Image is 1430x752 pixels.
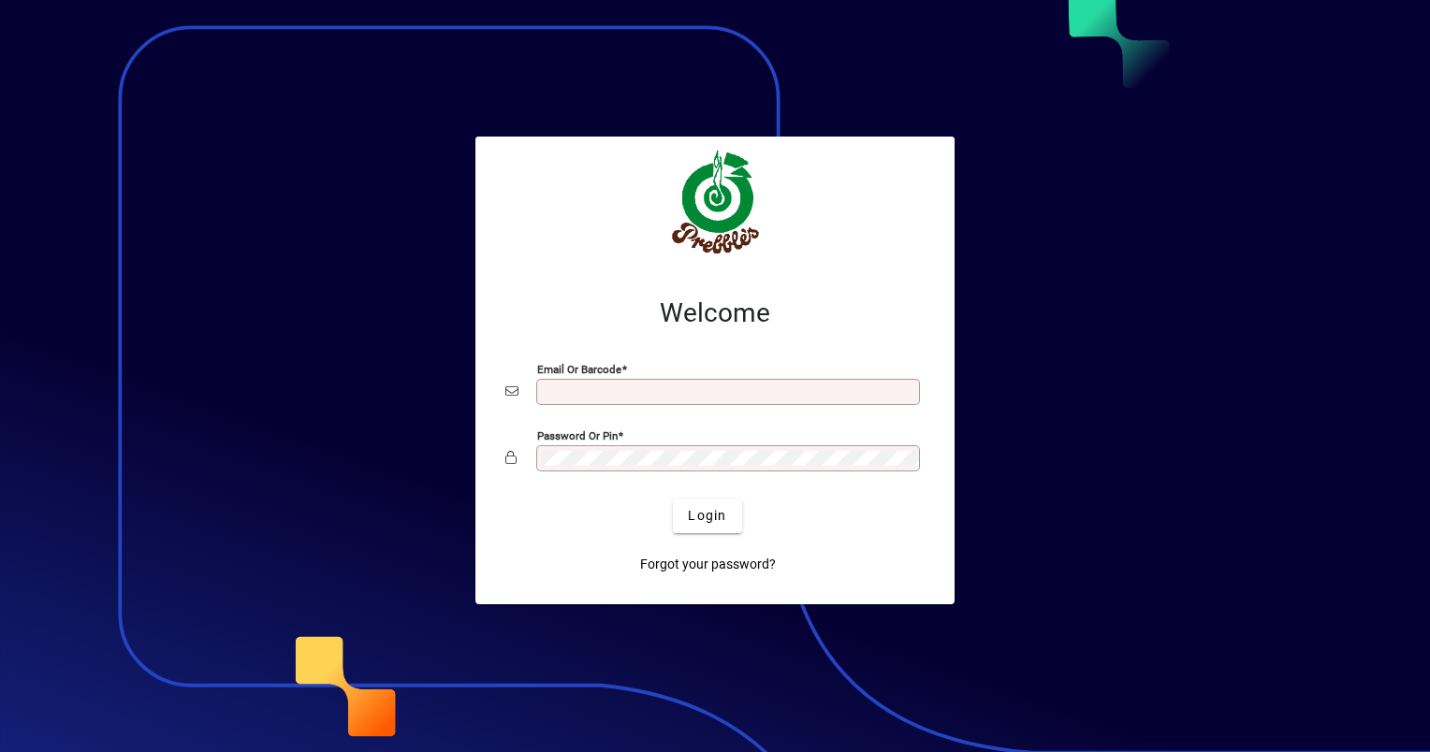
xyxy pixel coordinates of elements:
[640,555,776,574] span: Forgot your password?
[505,297,925,329] h2: Welcome
[633,548,783,582] a: Forgot your password?
[673,499,741,533] button: Login
[537,362,621,375] mat-label: Email or Barcode
[688,506,726,526] span: Login
[537,428,618,441] mat-label: Password or Pin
